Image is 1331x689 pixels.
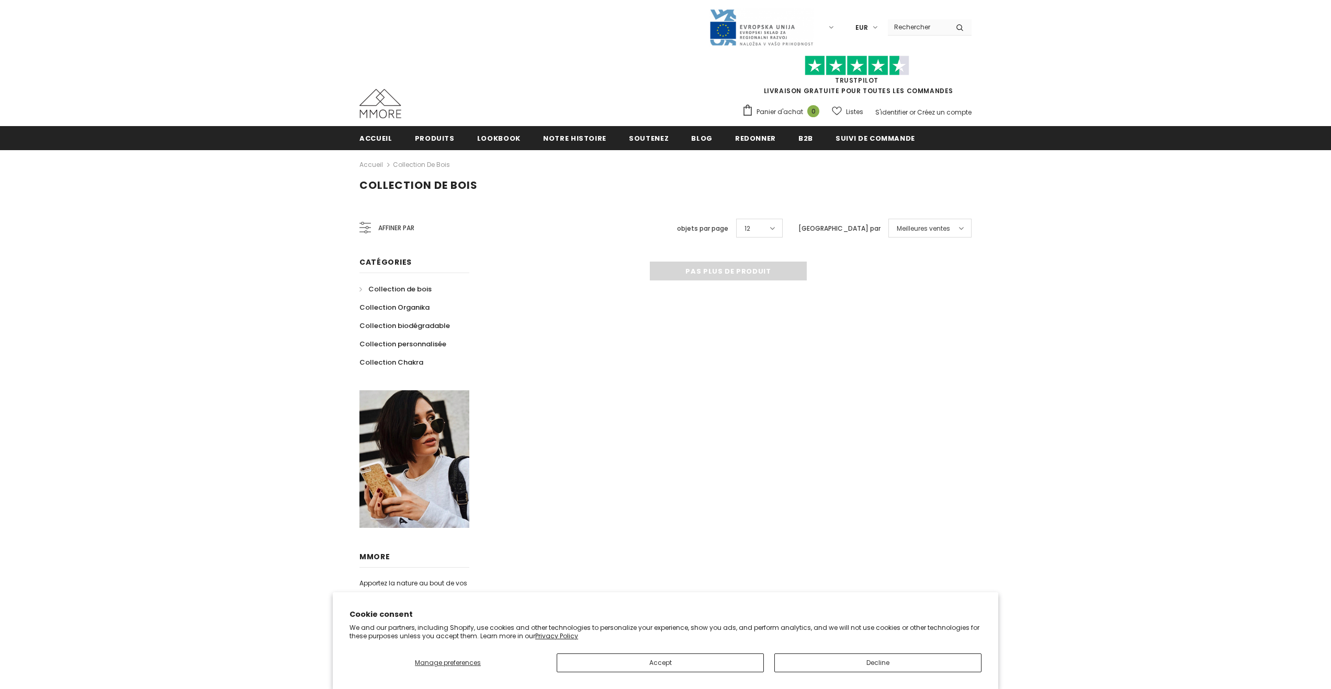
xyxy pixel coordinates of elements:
span: 12 [745,223,750,234]
span: Collection de bois [359,178,478,193]
a: Panier d'achat 0 [742,104,825,120]
span: Collection personnalisée [359,339,446,349]
span: Panier d'achat [757,107,803,117]
img: Faites confiance aux étoiles pilotes [805,55,909,76]
span: Collection Chakra [359,357,423,367]
span: soutenez [629,133,669,143]
a: Notre histoire [543,126,606,150]
span: Notre histoire [543,133,606,143]
a: Listes [832,103,863,121]
a: TrustPilot [835,76,878,85]
span: Collection biodégradable [359,321,450,331]
span: LIVRAISON GRATUITE POUR TOUTES LES COMMANDES [742,60,972,95]
span: Accueil [359,133,392,143]
span: Collection Organika [359,302,430,312]
a: Blog [691,126,713,150]
span: 0 [807,105,819,117]
a: Collection biodégradable [359,317,450,335]
a: Collection Organika [359,298,430,317]
span: Meilleures ventes [897,223,950,234]
img: Javni Razpis [709,8,814,47]
a: Accueil [359,159,383,171]
a: Collection de bois [359,280,432,298]
a: Créez un compte [917,108,972,117]
button: Accept [557,653,764,672]
a: Produits [415,126,455,150]
span: EUR [855,22,868,33]
span: Affiner par [378,222,414,234]
a: S'identifier [875,108,908,117]
span: Suivi de commande [836,133,915,143]
a: Collection Chakra [359,353,423,371]
span: Manage preferences [415,658,481,667]
label: objets par page [677,223,728,234]
a: B2B [798,126,813,150]
span: Lookbook [477,133,521,143]
button: Manage preferences [349,653,546,672]
span: Produits [415,133,455,143]
span: B2B [798,133,813,143]
h2: Cookie consent [349,609,982,620]
a: Suivi de commande [836,126,915,150]
p: We and our partners, including Shopify, use cookies and other technologies to personalize your ex... [349,624,982,640]
a: soutenez [629,126,669,150]
label: [GEOGRAPHIC_DATA] par [798,223,881,234]
input: Search Site [888,19,948,35]
button: Decline [774,653,982,672]
a: Redonner [735,126,776,150]
span: Listes [846,107,863,117]
span: or [909,108,916,117]
span: Blog [691,133,713,143]
span: Redonner [735,133,776,143]
img: Cas MMORE [359,89,401,118]
span: Collection de bois [368,284,432,294]
a: Privacy Policy [535,631,578,640]
a: Accueil [359,126,392,150]
span: MMORE [359,551,390,562]
a: Collection personnalisée [359,335,446,353]
span: Catégories [359,257,412,267]
a: Lookbook [477,126,521,150]
a: Collection de bois [393,160,450,169]
a: Javni Razpis [709,22,814,31]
